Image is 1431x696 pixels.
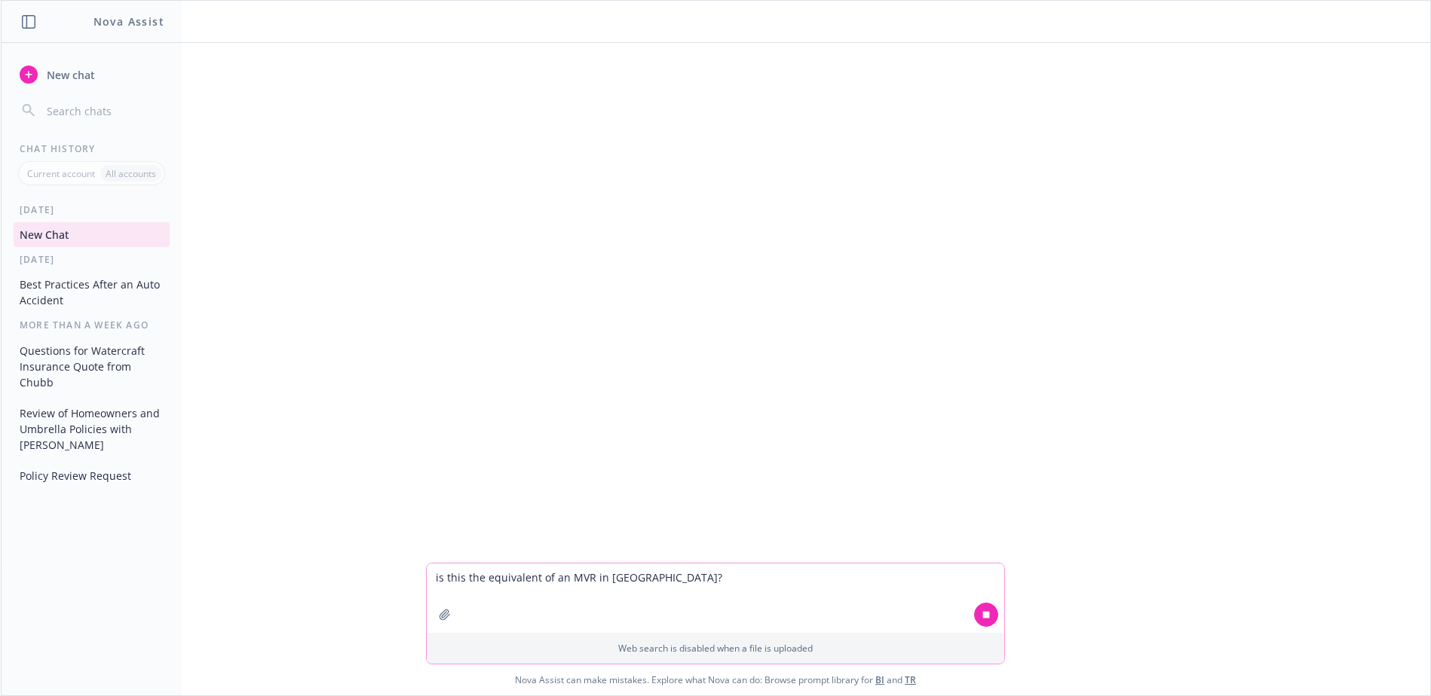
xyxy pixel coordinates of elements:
a: TR [905,673,916,686]
input: Search chats [44,100,164,121]
button: Policy Review Request [14,463,170,488]
button: New Chat [14,222,170,247]
span: New chat [44,67,95,83]
button: Best Practices After an Auto Accident [14,272,170,313]
button: New chat [14,61,170,88]
button: Questions for Watercraft Insurance Quote from Chubb [14,338,170,395]
p: All accounts [106,167,156,180]
div: More than a week ago [2,319,182,331]
h1: Nova Assist [93,14,164,29]
a: BI [875,673,884,686]
div: Chat History [2,142,182,155]
div: [DATE] [2,253,182,266]
p: Web search is disabled when a file is uploaded [436,642,995,655]
button: Review of Homeowners and Umbrella Policies with [PERSON_NAME] [14,401,170,457]
span: Nova Assist can make mistakes. Explore what Nova can do: Browse prompt library for and [7,664,1424,695]
div: [DATE] [2,203,182,216]
p: Current account [27,167,95,180]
